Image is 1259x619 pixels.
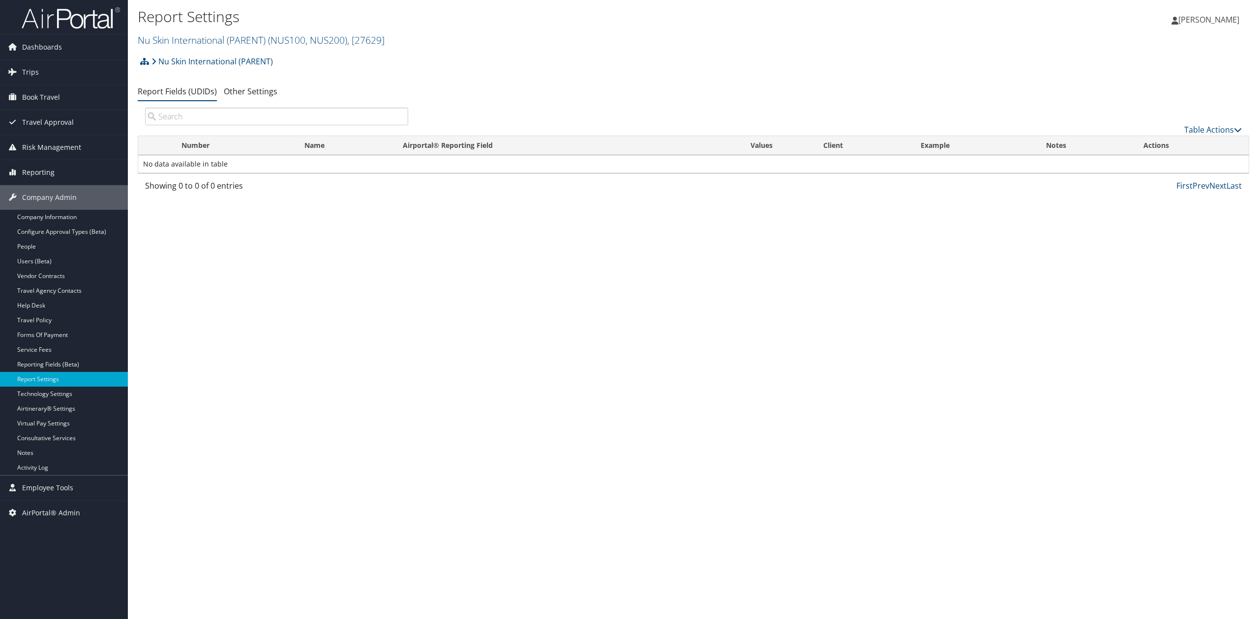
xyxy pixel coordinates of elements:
[22,6,120,29] img: airportal-logo.png
[22,501,80,525] span: AirPortal® Admin
[296,136,394,155] th: Name
[173,136,296,155] th: Number
[22,135,81,160] span: Risk Management
[268,33,347,47] span: ( NUS100, NUS200 )
[138,33,385,47] a: Nu Skin International (PARENT)
[814,136,912,155] th: Client
[22,110,74,135] span: Travel Approval
[912,136,1037,155] th: Example
[347,33,385,47] span: , [ 27629 ]
[22,85,60,110] span: Book Travel
[145,180,408,197] div: Showing 0 to 0 of 0 entries
[709,136,814,155] th: Values
[1171,5,1249,34] a: [PERSON_NAME]
[138,155,1249,173] td: No data available in table
[22,60,39,84] span: Trips
[1135,136,1249,155] th: Actions
[138,86,217,97] a: Report Fields (UDIDs)
[1176,180,1193,191] a: First
[138,6,879,27] h1: Report Settings
[1227,180,1242,191] a: Last
[22,185,77,210] span: Company Admin
[1193,180,1209,191] a: Prev
[224,86,277,97] a: Other Settings
[22,160,55,185] span: Reporting
[1209,180,1227,191] a: Next
[138,136,173,155] th: : activate to sort column descending
[22,35,62,59] span: Dashboards
[22,476,73,500] span: Employee Tools
[394,136,709,155] th: Airportal&reg; Reporting Field
[1037,136,1135,155] th: Notes
[151,52,273,71] a: Nu Skin International (PARENT)
[1184,124,1242,135] a: Table Actions
[1178,14,1239,25] span: [PERSON_NAME]
[145,108,408,125] input: Search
